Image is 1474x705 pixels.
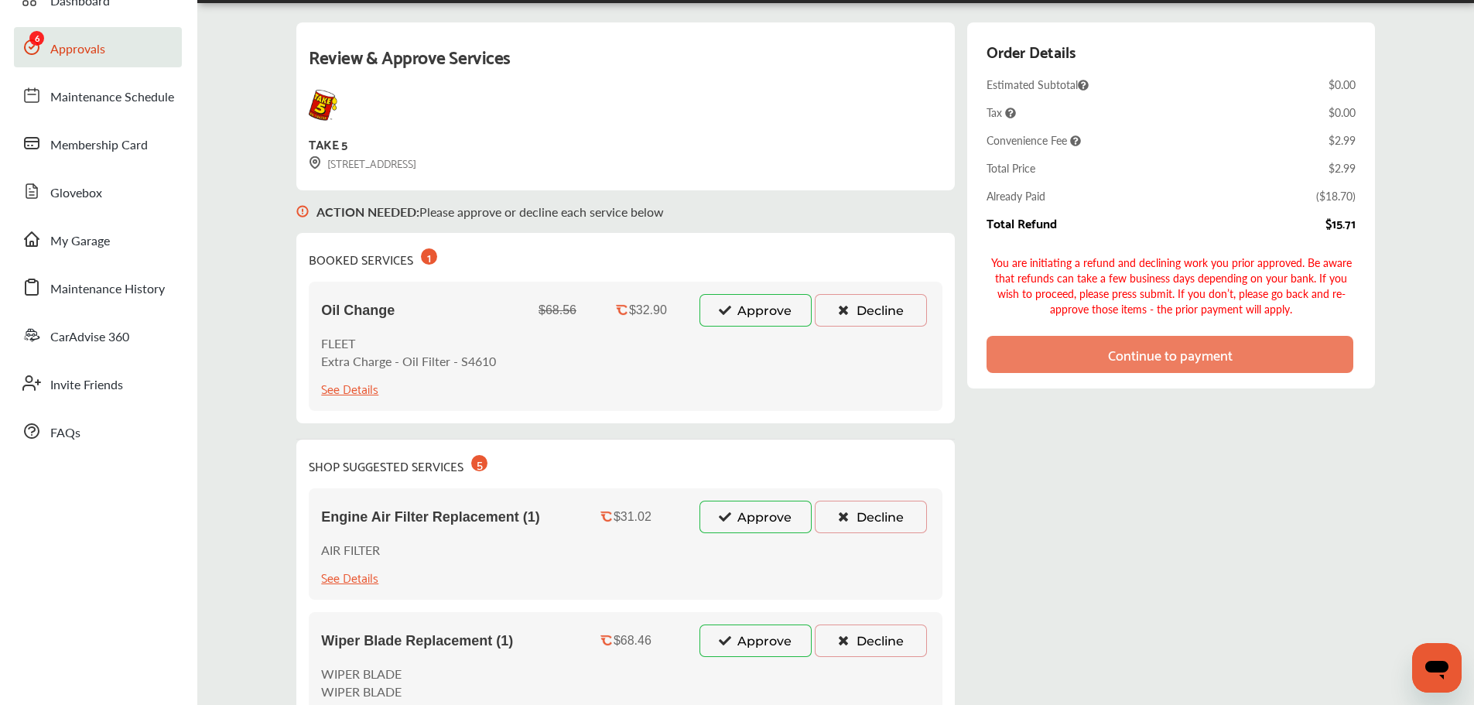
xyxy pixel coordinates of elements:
[699,501,812,533] button: Approve
[614,510,652,524] div: $31.02
[987,132,1081,148] span: Convenience Fee
[50,135,148,156] span: Membership Card
[309,156,321,169] img: svg+xml;base64,PHN2ZyB3aWR0aD0iMTYiIGhlaWdodD0iMTciIHZpZXdCb3g9IjAgMCAxNiAxNyIgZmlsbD0ibm9uZSIgeG...
[50,327,129,347] span: CarAdvise 360
[50,39,105,60] span: Approvals
[321,509,539,525] span: Engine Air Filter Replacement (1)
[321,566,378,587] div: See Details
[987,160,1035,176] div: Total Price
[14,75,182,115] a: Maintenance Schedule
[316,203,419,221] b: ACTION NEEDED :
[309,154,416,172] div: [STREET_ADDRESS]
[815,625,927,657] button: Decline
[614,634,652,648] div: $68.46
[14,411,182,451] a: FAQs
[50,231,110,252] span: My Garage
[321,665,402,683] p: WIPER BLADE
[1329,104,1356,120] div: $0.00
[1325,216,1356,230] div: $15.71
[629,303,667,317] div: $32.90
[1316,188,1356,204] div: ( $18.70 )
[309,41,942,90] div: Review & Approve Services
[50,423,80,443] span: FAQs
[50,87,174,108] span: Maintenance Schedule
[987,104,1016,120] span: Tax
[987,188,1045,204] div: Already Paid
[1329,160,1356,176] div: $2.99
[296,190,309,233] img: svg+xml;base64,PHN2ZyB3aWR0aD0iMTYiIGhlaWdodD0iMTciIHZpZXdCb3g9IjAgMCAxNiAxNyIgZmlsbD0ibm9uZSIgeG...
[50,183,102,204] span: Glovebox
[699,625,812,657] button: Approve
[321,683,402,700] p: WIPER BLADE
[321,352,496,370] p: Extra Charge - Oil Filter - S4610
[699,294,812,327] button: Approve
[309,245,437,269] div: BOOKED SERVICES
[1412,643,1462,693] iframe: Button to launch messaging window
[321,303,395,319] span: Oil Change
[309,452,487,476] div: SHOP SUGGESTED SERVICES
[815,501,927,533] button: Decline
[471,455,487,471] div: 5
[815,294,927,327] button: Decline
[1329,77,1356,92] div: $0.00
[1329,132,1356,148] div: $2.99
[14,219,182,259] a: My Garage
[14,123,182,163] a: Membership Card
[321,334,496,352] p: FLEET
[321,541,380,559] p: AIR FILTER
[1108,347,1233,362] div: Continue to payment
[14,315,182,355] a: CarAdvise 360
[14,171,182,211] a: Glovebox
[14,267,182,307] a: Maintenance History
[987,216,1057,230] div: Total Refund
[309,133,347,154] div: TAKE 5
[321,378,378,399] div: See Details
[987,38,1076,64] div: Order Details
[14,363,182,403] a: Invite Friends
[539,303,576,317] div: $68.56
[50,375,123,395] span: Invite Friends
[14,27,182,67] a: Approvals
[309,90,337,121] img: logo-take5.png
[321,633,513,649] span: Wiper Blade Replacement (1)
[316,203,664,221] p: Please approve or decline each service below
[987,255,1355,317] div: You are initiating a refund and declining work you prior approved. Be aware that refunds can take...
[987,77,1089,92] span: Estimated Subtotal
[421,248,437,265] div: 1
[50,279,165,299] span: Maintenance History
